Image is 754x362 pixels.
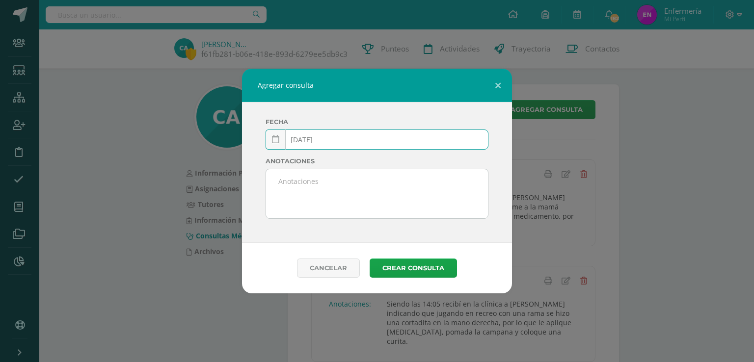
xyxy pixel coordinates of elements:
[370,259,457,278] button: Crear consulta
[484,69,512,102] button: Close (Esc)
[242,69,512,102] div: Agregar consulta
[266,118,488,126] label: Fecha
[266,157,488,165] label: Anotaciones
[297,259,360,278] a: Cancelar
[266,130,488,149] input: Fecha de creación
